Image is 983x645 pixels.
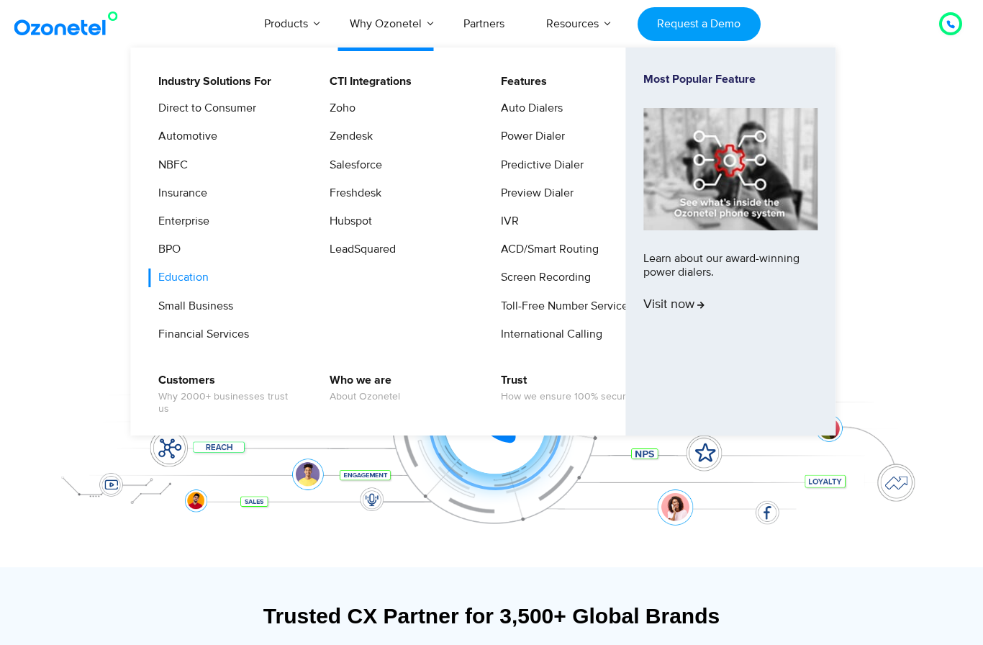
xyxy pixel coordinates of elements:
div: Orchestrate Intelligent [42,91,941,137]
a: Request a Demo [638,7,761,41]
a: CTI Integrations [320,73,414,91]
a: Freshdesk [320,184,384,202]
a: Power Dialer [491,127,567,145]
a: TrustHow we ensure 100% security [491,371,638,405]
a: Screen Recording [491,269,593,287]
a: Who we areAbout Ozonetel [320,371,402,405]
span: Why 2000+ businesses trust us [158,391,300,415]
a: Zoho [320,99,358,117]
a: Predictive Dialer [491,156,586,174]
a: Financial Services [149,325,251,343]
a: Education [149,269,211,287]
span: How we ensure 100% security [501,391,636,403]
a: Enterprise [149,212,212,230]
div: Customer Experiences [42,129,941,198]
a: Direct to Consumer [149,99,258,117]
a: Auto Dialers [491,99,565,117]
div: Trusted CX Partner for 3,500+ Global Brands [49,603,934,628]
a: Preview Dialer [491,184,576,202]
a: International Calling [491,325,604,343]
a: Insurance [149,184,209,202]
span: About Ozonetel [330,391,400,403]
a: BPO [149,240,183,258]
span: Visit now [643,297,705,313]
a: Features [491,73,549,91]
a: Industry Solutions For [149,73,273,91]
img: phone-system-min.jpg [643,108,817,230]
a: Most Popular FeatureLearn about our award-winning power dialers.Visit now [643,73,817,410]
a: CustomersWhy 2000+ businesses trust us [149,371,302,418]
a: Salesforce [320,156,384,174]
a: Automotive [149,127,219,145]
a: LeadSquared [320,240,398,258]
a: NBFC [149,156,190,174]
a: Small Business [149,297,235,315]
a: IVR [491,212,521,230]
a: ACD/Smart Routing [491,240,601,258]
a: Zendesk [320,127,375,145]
div: Turn every conversation into a growth engine for your enterprise. [42,199,941,215]
a: Toll-Free Number Services [491,297,635,315]
a: Hubspot [320,212,374,230]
